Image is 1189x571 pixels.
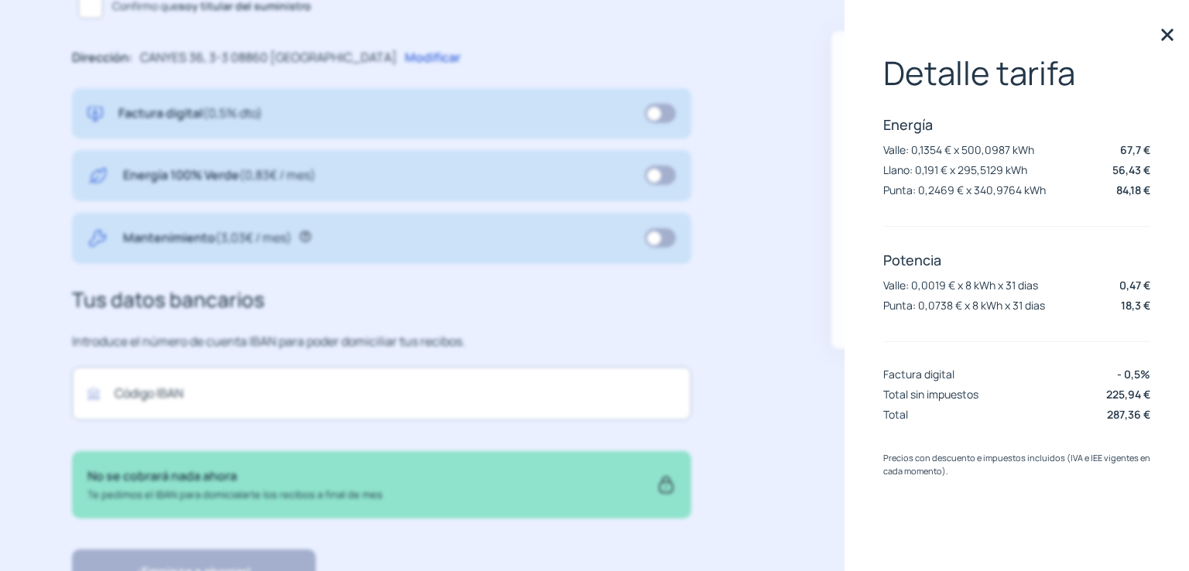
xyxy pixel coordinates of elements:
p: - 0,5% [1117,366,1150,382]
span: (3,03€ / mes) [215,229,292,246]
p: Precios con descuento e impuestos incluidos (IVA e IEE vigentes en cada momento). [883,451,1150,478]
p: Detalle tarifa [883,54,1150,91]
p: CANYES 36, 3-3 08860 [GEOGRAPHIC_DATA] [140,48,397,68]
p: Energía 100% Verde [123,166,316,186]
p: 0,47 € [1119,277,1150,293]
span: (0,5% dto) [203,104,262,121]
h3: Tus datos bancarios [72,284,691,316]
img: secure.svg [656,467,676,502]
p: Te pedimos el IBAN para domicialarte los recibos a final de mes [87,487,382,503]
img: digital-invoice.svg [87,104,103,124]
p: Introduce el número de cuenta IBAN para poder domiciliar tus recibos. [72,332,691,352]
p: 84,18 € [1116,182,1150,198]
p: Valle: 0,1354 € x 500,0987 kWh [883,142,1034,157]
p: Punta: 0,0738 € x 8 kWh x 31 dias [883,298,1045,313]
img: tool.svg [87,228,108,248]
p: Valle: 0,0019 € x 8 kWh x 31 dias [883,278,1038,292]
p: Factura digital [883,367,954,381]
p: No se cobrará nada ahora [87,467,382,487]
p: Punta: 0,2469 € x 340,9764 kWh [883,183,1046,197]
p: Mantenimiento [123,228,292,248]
p: 67,7 € [1120,142,1150,158]
img: energy-green.svg [87,166,108,186]
p: Factura digital [118,104,262,124]
p: Energía [883,115,1150,134]
p: 18,3 € [1121,297,1150,313]
p: Potencia [883,251,1150,269]
p: Llano: 0,191 € x 295,5129 kWh [883,162,1027,177]
p: 287,36 € [1107,406,1150,422]
p: Total sin impuestos [883,387,978,402]
p: Modificar [405,48,461,68]
p: 56,43 € [1112,162,1150,178]
p: 225,94 € [1106,386,1150,402]
p: Total [883,407,908,422]
p: Dirección: [72,48,132,68]
span: (0,83€ / mes) [239,166,316,183]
